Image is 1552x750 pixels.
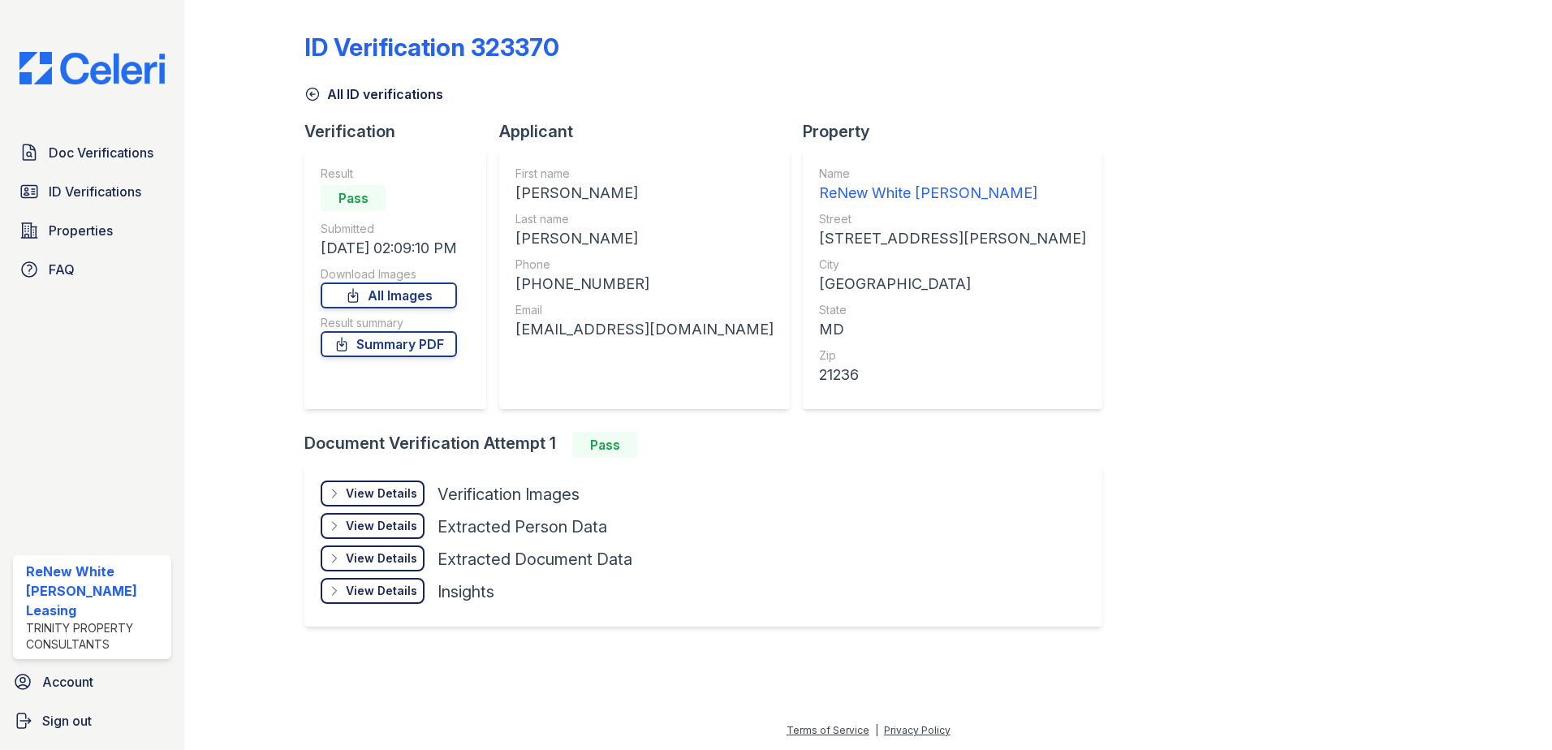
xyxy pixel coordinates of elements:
[499,120,803,143] div: Applicant
[6,52,178,84] img: CE_Logo_Blue-a8612792a0a2168367f1c8372b55b34899dd931a85d93a1a3d3e32e68fde9ad4.png
[819,347,1086,364] div: Zip
[787,724,869,736] a: Terms of Service
[515,318,774,341] div: [EMAIL_ADDRESS][DOMAIN_NAME]
[321,331,457,357] a: Summary PDF
[26,562,165,620] div: ReNew White [PERSON_NAME] Leasing
[819,302,1086,318] div: State
[515,227,774,250] div: [PERSON_NAME]
[6,705,178,737] a: Sign out
[819,364,1086,386] div: 21236
[819,273,1086,295] div: [GEOGRAPHIC_DATA]
[304,32,559,62] div: ID Verification 323370
[346,583,417,599] div: View Details
[819,318,1086,341] div: MD
[875,724,878,736] div: |
[346,550,417,567] div: View Details
[321,237,457,260] div: [DATE] 02:09:10 PM
[321,282,457,308] a: All Images
[819,166,1086,182] div: Name
[321,221,457,237] div: Submitted
[42,672,93,692] span: Account
[26,620,165,653] div: Trinity Property Consultants
[819,182,1086,205] div: ReNew White [PERSON_NAME]
[321,315,457,331] div: Result summary
[515,256,774,273] div: Phone
[321,185,386,211] div: Pass
[304,432,1115,458] div: Document Verification Attempt 1
[49,143,153,162] span: Doc Verifications
[49,182,141,201] span: ID Verifications
[803,120,1115,143] div: Property
[572,432,637,458] div: Pass
[6,666,178,698] a: Account
[515,166,774,182] div: First name
[49,221,113,240] span: Properties
[884,724,951,736] a: Privacy Policy
[13,136,171,169] a: Doc Verifications
[304,84,443,104] a: All ID verifications
[819,166,1086,205] a: Name ReNew White [PERSON_NAME]
[49,260,75,279] span: FAQ
[13,253,171,286] a: FAQ
[346,485,417,502] div: View Details
[819,227,1086,250] div: [STREET_ADDRESS][PERSON_NAME]
[13,214,171,247] a: Properties
[321,166,457,182] div: Result
[13,175,171,208] a: ID Verifications
[515,302,774,318] div: Email
[515,273,774,295] div: [PHONE_NUMBER]
[438,580,494,603] div: Insights
[346,518,417,534] div: View Details
[515,182,774,205] div: [PERSON_NAME]
[819,256,1086,273] div: City
[819,211,1086,227] div: Street
[304,120,499,143] div: Verification
[42,711,92,731] span: Sign out
[515,211,774,227] div: Last name
[438,515,607,538] div: Extracted Person Data
[438,548,632,571] div: Extracted Document Data
[321,266,457,282] div: Download Images
[438,483,580,506] div: Verification Images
